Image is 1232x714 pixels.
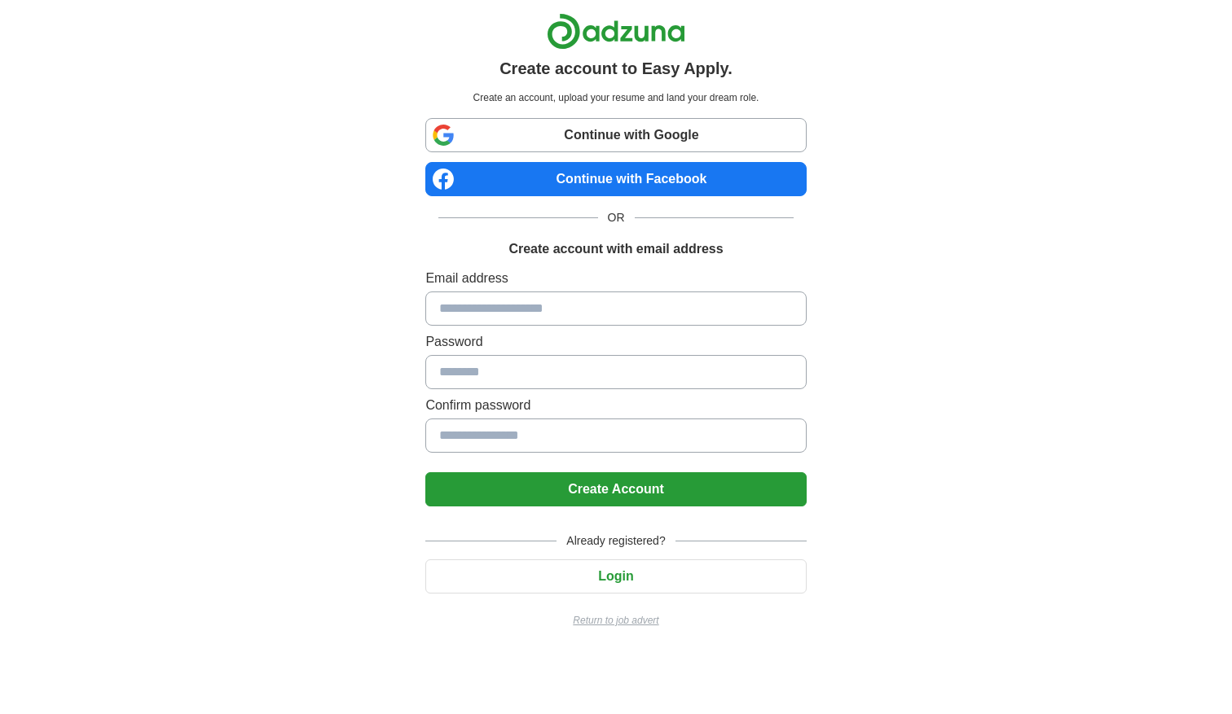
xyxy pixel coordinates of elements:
label: Email address [425,269,806,288]
span: OR [598,209,635,226]
label: Confirm password [425,396,806,415]
a: Continue with Google [425,118,806,152]
label: Password [425,332,806,352]
img: Adzuna logo [547,13,685,50]
button: Login [425,559,806,594]
h1: Create account to Easy Apply. [499,56,733,81]
h1: Create account with email address [508,239,723,259]
span: Already registered? [557,532,675,550]
button: Create Account [425,472,806,506]
a: Continue with Facebook [425,162,806,196]
p: Create an account, upload your resume and land your dream role. [429,90,803,105]
a: Login [425,569,806,583]
a: Return to job advert [425,613,806,628]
